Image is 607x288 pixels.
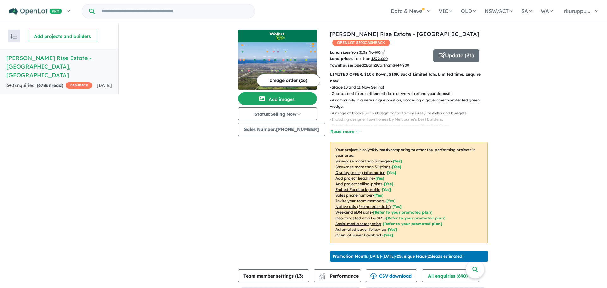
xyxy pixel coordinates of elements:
[335,187,380,192] u: Embed Facebook profile
[393,159,402,163] span: [ Yes ]
[297,273,302,279] span: 13
[335,199,385,203] u: Invite your team members
[9,8,62,15] img: Openlot PRO Logo White
[335,233,382,237] u: OpenLot Buyer Cashback
[238,92,317,105] button: Add images
[375,63,377,68] u: 2
[335,216,384,220] u: Geo-targeted email & SMS
[564,8,590,14] span: rkuruppu...
[332,40,390,46] span: OPENLOT $ 200 CASHBACK
[335,164,390,169] u: Showcase more than 3 listings
[330,71,488,84] p: LIMITED OFFER: $10K Down, $10K Back! Limited lots. Limited time. Enquire now!
[238,30,317,90] a: Wollert Rise Estate - Wollert LogoWollert Rise Estate - Wollert
[333,254,368,259] b: Promotion Month:
[374,50,385,55] u: 400 m
[368,50,370,53] sup: 2
[37,83,63,88] strong: ( unread)
[392,204,402,209] span: [Yes]
[330,62,429,69] p: Bed Bath Car from
[335,193,373,198] u: Sales phone number
[38,83,46,88] span: 678
[382,187,391,192] span: [ Yes ]
[330,30,479,38] a: [PERSON_NAME] Rise Estate - [GEOGRAPHIC_DATA]
[335,221,381,226] u: Social media retargeting
[330,56,429,62] p: start from
[375,176,384,181] span: [ Yes ]
[370,147,390,152] b: 95 % ready
[393,63,409,68] u: $ 444,900
[330,97,493,110] p: - A community in a very unique position, bordering a government-protected green wedge.
[335,227,386,232] u: Automated buyer follow-up
[314,269,361,282] button: Performance
[330,56,353,61] b: Land prices
[330,50,350,55] b: Land sizes
[6,82,92,89] div: 690 Enquir ies
[422,269,479,282] button: All enquiries (690)
[330,49,429,56] p: from
[386,199,395,203] span: [ Yes ]
[335,170,385,175] u: Display pricing information
[333,254,463,259] p: [DATE] - [DATE] - ( 25 leads estimated)
[330,123,493,129] p: - Established treescape of ancient and protected River Red Gums.
[335,181,383,186] u: Add project selling-points
[330,90,493,97] p: - Guaranteed fixed settlement date or we will refund your deposit!
[335,176,374,181] u: Add project headline
[238,269,309,282] button: Team member settings (13)
[66,82,92,89] span: CASHBACK
[359,50,370,55] u: 313 m
[355,63,357,68] u: 3
[330,63,355,68] b: Townhouses:
[374,193,383,198] span: [ Yes ]
[392,164,401,169] span: [ Yes ]
[319,275,325,279] img: bar-chart.svg
[238,123,325,136] button: Sales Number:[PHONE_NUMBER]
[238,107,317,120] button: Status:Selling Now
[387,170,396,175] span: [ Yes ]
[370,50,385,55] span: to
[383,221,442,226] span: [Refer to your promoted plan]
[320,273,359,279] span: Performance
[433,49,479,62] button: Update (31)
[11,34,17,39] img: sort.svg
[370,273,377,279] img: download icon
[330,128,360,135] button: Read more
[330,142,488,243] p: Your project is only comparing to other top-performing projects in your area: - - - - - - - - - -...
[238,42,317,90] img: Wollert Rise Estate - Wollert
[330,84,493,90] p: - Stage 10 and 11 Now Selling!
[384,233,393,237] span: [Yes]
[257,74,320,87] button: Image order (16)
[384,181,393,186] span: [ Yes ]
[373,210,432,215] span: [Refer to your promoted plan]
[97,83,112,88] span: [DATE]
[6,54,112,79] h5: [PERSON_NAME] Rise Estate - [GEOGRAPHIC_DATA] , [GEOGRAPHIC_DATA]
[364,63,366,68] u: 2
[241,32,315,40] img: Wollert Rise Estate - Wollert Logo
[335,204,391,209] u: Native ads (Promoted estate)
[335,159,391,163] u: Showcase more than 3 images
[330,116,493,123] p: - Including designer townhomes by Melbourne’s best builders.
[388,227,397,232] span: [Yes]
[28,30,97,42] button: Add projects and builders
[371,56,388,61] u: $ 372,000
[335,210,371,215] u: Weekend eDM slots
[319,273,324,277] img: line-chart.svg
[386,216,445,220] span: [Refer to your promoted plan]
[366,269,417,282] button: CSV download
[96,4,254,18] input: Try estate name, suburb, builder or developer
[384,50,385,53] sup: 2
[397,254,426,259] b: 25 unique leads
[330,110,493,116] p: - A range of blocks up to 600sqm for all family sizes, lifestyles and budgets.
